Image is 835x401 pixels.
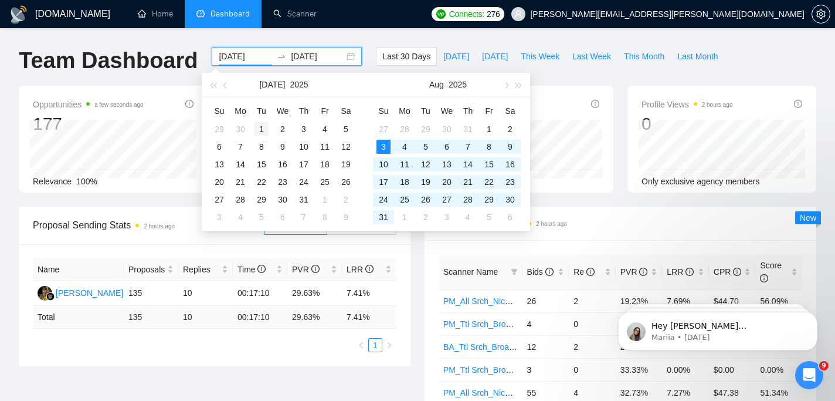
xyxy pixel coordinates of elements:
div: 17 [297,157,311,171]
td: 2025-08-12 [415,156,436,173]
td: 2025-07-28 [230,191,251,208]
div: 29 [482,193,496,207]
input: End date [291,50,344,63]
div: message notification from Mariia, 1w ago. Hey mihir.thaker@enubilous.com, Looks like your Upwork ... [18,25,217,63]
td: 10 [178,306,233,329]
div: 31 [461,122,475,136]
div: 30 [233,122,247,136]
td: 2025-08-04 [394,138,415,156]
a: PM_All Srch_Niche_Dynmc_35-70 [443,388,570,397]
td: 2025-07-31 [457,120,478,138]
div: 2 [276,122,290,136]
div: 9 [503,140,517,154]
td: 2025-08-06 [436,138,457,156]
span: Proposal Sending Stats [33,218,264,232]
div: 24 [297,175,311,189]
td: 2025-07-31 [293,191,314,208]
span: filter [511,268,518,275]
div: 3 [212,210,226,224]
td: 2025-07-18 [314,156,335,173]
span: Score [760,261,782,283]
span: This Month [624,50,664,63]
div: 30 [503,193,517,207]
td: 4 [522,312,569,335]
span: info-circle [586,268,595,276]
div: 6 [503,210,517,224]
div: 31 [376,210,391,224]
span: 276 [487,8,500,21]
div: 26 [419,193,433,207]
span: Connects: [449,8,484,21]
td: 2025-07-10 [293,138,314,156]
div: 4 [398,140,412,154]
div: 20 [212,175,226,189]
td: 2025-07-13 [209,156,230,173]
div: 2 [339,193,353,207]
td: 2025-07-02 [272,120,293,138]
span: 100% [76,177,97,186]
span: filter [508,263,520,281]
div: 1 [482,122,496,136]
td: 2025-09-01 [394,208,415,226]
div: 27 [440,193,454,207]
div: 19 [339,157,353,171]
td: 2025-07-21 [230,173,251,191]
td: 2025-07-29 [415,120,436,138]
span: info-circle [733,268,741,276]
div: 21 [461,175,475,189]
td: 2025-08-10 [373,156,394,173]
span: setting [812,9,830,19]
div: 12 [419,157,433,171]
div: 3 [440,210,454,224]
th: Sa [500,102,521,120]
span: info-circle [760,274,768,282]
span: dashboard [196,9,205,18]
div: 5 [339,122,353,136]
span: Profile Views [641,97,733,112]
td: 2025-09-06 [500,208,521,226]
button: Aug [429,73,444,96]
td: 2 [569,289,616,312]
button: This Month [617,47,671,66]
div: 9 [276,140,290,154]
td: 135 [124,306,178,329]
div: 8 [254,140,269,154]
span: swap-right [277,52,286,61]
span: Time [237,265,266,274]
a: setting [812,9,830,19]
td: 29.63% [287,281,342,306]
time: a few seconds ago [94,102,143,108]
li: Next Page [382,338,396,352]
td: 2025-08-28 [457,191,478,208]
div: 11 [318,140,332,154]
button: Last 30 Days [376,47,437,66]
div: 7 [233,140,247,154]
td: 2025-08-18 [394,173,415,191]
td: 2025-09-04 [457,208,478,226]
td: 2025-08-09 [335,208,357,226]
span: info-circle [639,268,647,276]
div: [PERSON_NAME] [56,287,123,299]
p: Message from Mariia, sent 1w ago [51,45,202,56]
div: 12 [339,140,353,154]
img: logo [9,5,28,24]
span: New [800,213,816,223]
td: 7.41% [342,281,396,306]
span: info-circle [545,268,554,276]
td: 2025-08-07 [457,138,478,156]
img: Profile image for Mariia [26,35,45,54]
td: 2025-07-06 [209,138,230,156]
span: Re [573,267,595,277]
td: 2025-08-06 [272,208,293,226]
td: 2025-07-01 [251,120,272,138]
th: Th [457,102,478,120]
div: 3 [376,140,391,154]
th: Mo [230,102,251,120]
td: 2025-07-19 [335,156,357,173]
td: 2025-07-25 [314,173,335,191]
input: Start date [219,50,272,63]
td: 2025-07-15 [251,156,272,173]
span: left [358,342,365,349]
span: Opportunities [33,97,144,112]
span: PVR [620,267,648,277]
